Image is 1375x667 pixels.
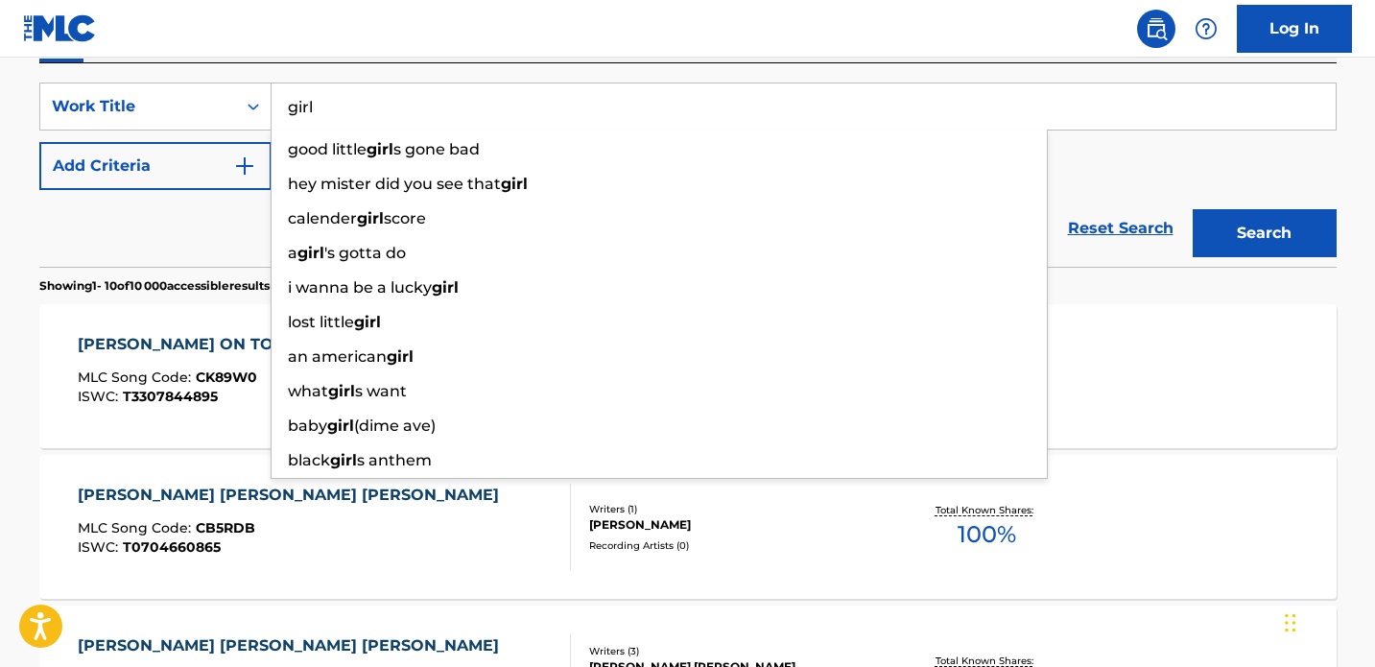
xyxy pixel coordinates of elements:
div: Work Title [52,95,225,118]
iframe: Chat Widget [1279,575,1375,667]
div: Widget de chat [1279,575,1375,667]
strong: girl [330,451,357,469]
span: ISWC : [78,388,123,405]
span: MLC Song Code : [78,519,196,536]
form: Search Form [39,83,1337,267]
strong: girl [501,175,528,193]
span: T0704660865 [123,538,221,556]
strong: girl [387,347,414,366]
span: 100 % [958,517,1016,552]
span: MLC Song Code : [78,369,196,386]
p: Total Known Shares: [936,503,1038,517]
span: what [288,382,328,400]
span: lost little [288,313,354,331]
div: Glisser [1285,594,1296,652]
strong: girl [354,313,381,331]
span: black [288,451,330,469]
span: calender [288,209,357,227]
img: MLC Logo [23,14,97,42]
img: help [1195,17,1218,40]
a: Public Search [1137,10,1175,48]
img: 9d2ae6d4665cec9f34b9.svg [233,155,256,178]
a: Reset Search [1058,207,1183,250]
span: score [384,209,426,227]
span: s gone bad [393,140,480,158]
div: [PERSON_NAME] ON TOP [78,333,295,356]
span: baby [288,417,327,435]
strong: girl [432,278,459,297]
div: [PERSON_NAME] [589,516,879,534]
strong: girl [327,417,354,435]
div: Writers ( 3 ) [589,644,879,658]
span: a [288,244,297,262]
span: good little [288,140,367,158]
strong: girl [367,140,393,158]
span: an american [288,347,387,366]
span: CK89W0 [196,369,257,386]
strong: girl [297,244,324,262]
div: Help [1187,10,1225,48]
div: Recording Artists ( 0 ) [589,538,879,553]
a: [PERSON_NAME] [PERSON_NAME] [PERSON_NAME]MLC Song Code:CB5RDBISWC:T0704660865Writers (1)[PERSON_N... [39,455,1337,599]
span: CB5RDB [196,519,255,536]
div: Writers ( 1 ) [589,502,879,516]
span: s want [355,382,407,400]
span: hey mister did you see that [288,175,501,193]
strong: girl [328,382,355,400]
strong: girl [357,209,384,227]
span: i wanna be a lucky [288,278,432,297]
a: Log In [1237,5,1352,53]
span: (dime ave) [354,417,436,435]
button: Search [1193,209,1337,257]
span: 's gotta do [324,244,406,262]
p: Showing 1 - 10 of 10 000 accessible results (Total 604 218 ) [39,277,353,295]
button: Add Criteria [39,142,272,190]
div: [PERSON_NAME] [PERSON_NAME] [PERSON_NAME] [78,634,509,657]
span: T3307844895 [123,388,218,405]
span: ISWC : [78,538,123,556]
div: [PERSON_NAME] [PERSON_NAME] [PERSON_NAME] [78,484,509,507]
span: s anthem [357,451,432,469]
a: [PERSON_NAME] ON TOPMLC Song Code:CK89W0ISWC:T3307844895Writers (1)[PERSON_NAME]Recording Artists... [39,304,1337,448]
img: search [1145,17,1168,40]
